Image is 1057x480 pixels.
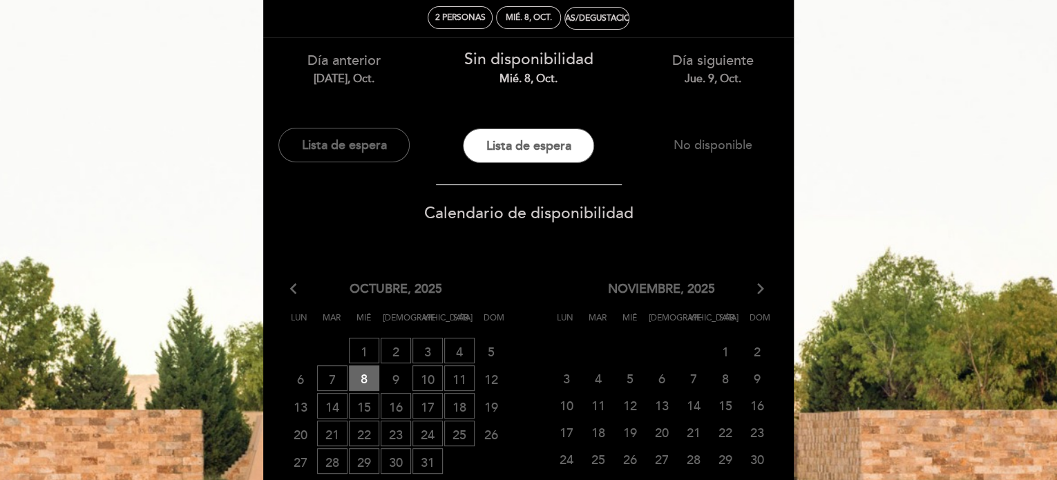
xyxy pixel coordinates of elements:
button: No disponible [647,128,779,162]
span: 14 [678,392,709,418]
span: 27 [647,446,677,472]
span: 13 [647,392,677,418]
span: 28 [678,446,709,472]
span: 17 [412,393,443,419]
span: 3 [551,365,582,391]
span: 11 [444,365,475,391]
div: Visitas/Degustaciones [546,13,647,23]
i: arrow_forward_ios [754,280,767,298]
div: [DATE], oct. [263,71,426,87]
span: [DEMOGRAPHIC_DATA] [383,311,410,336]
span: 9 [742,365,772,391]
span: Mar [318,311,345,336]
span: 7 [317,365,347,391]
span: 11 [583,392,613,418]
span: 10 [551,392,582,418]
span: 1 [710,338,741,364]
div: mié. 8, oct. [447,71,611,87]
span: [DEMOGRAPHIC_DATA] [649,311,676,336]
button: Lista de espera [278,128,410,162]
span: 4 [583,365,613,391]
span: 25 [583,446,613,472]
button: Lista de espera [463,128,594,163]
span: Sáb [448,311,475,336]
span: Mar [584,311,611,336]
div: jue. 9, oct. [631,71,794,87]
div: Día anterior [263,51,426,86]
span: 6 [285,366,316,392]
span: 5 [476,338,506,364]
span: 15 [349,393,379,419]
span: 20 [285,421,316,447]
span: 12 [476,366,506,392]
span: noviembre, 2025 [608,280,715,298]
span: 22 [710,419,741,445]
span: 19 [476,394,506,419]
span: 26 [476,421,506,447]
span: 27 [285,449,316,474]
span: 20 [647,419,677,445]
span: 18 [444,393,475,419]
span: 9 [381,366,411,392]
span: 17 [551,419,582,445]
span: 23 [381,421,411,446]
span: Mié [616,311,644,336]
span: 3 [412,338,443,363]
span: 8 [710,365,741,391]
span: octubre, 2025 [350,280,442,298]
span: Vie [415,311,443,336]
span: 1 [349,338,379,363]
span: 14 [317,393,347,419]
span: 26 [615,446,645,472]
span: 21 [678,419,709,445]
span: 2 personas [435,12,486,23]
span: 30 [381,448,411,474]
span: 4 [444,338,475,363]
span: 12 [615,392,645,418]
span: 30 [742,446,772,472]
span: Vie [681,311,709,336]
span: 25 [444,421,475,446]
span: 6 [647,365,677,391]
span: Lun [551,311,579,336]
i: arrow_back_ios [290,280,303,298]
span: 18 [583,419,613,445]
span: Dom [746,311,774,336]
span: Sáb [714,311,741,336]
span: 7 [678,365,709,391]
span: 5 [615,365,645,391]
span: 29 [349,448,379,474]
span: 23 [742,419,772,445]
span: 24 [412,421,443,446]
span: 13 [285,394,316,419]
span: 15 [710,392,741,418]
span: Dom [480,311,508,336]
span: 16 [742,392,772,418]
span: 2 [381,338,411,363]
div: mié. 8, oct. [506,12,552,23]
span: 16 [381,393,411,419]
span: 2 [742,338,772,364]
span: 22 [349,421,379,446]
span: 24 [551,446,582,472]
span: 8 [349,365,379,391]
span: 21 [317,421,347,446]
span: Mié [350,311,378,336]
span: 29 [710,446,741,472]
span: 31 [412,448,443,474]
span: 19 [615,419,645,445]
span: 28 [317,448,347,474]
div: Día siguiente [631,51,794,86]
span: Sin disponibilidad [464,50,593,69]
span: 10 [412,365,443,391]
span: Lun [285,311,313,336]
span: Calendario de disponibilidad [424,204,634,223]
